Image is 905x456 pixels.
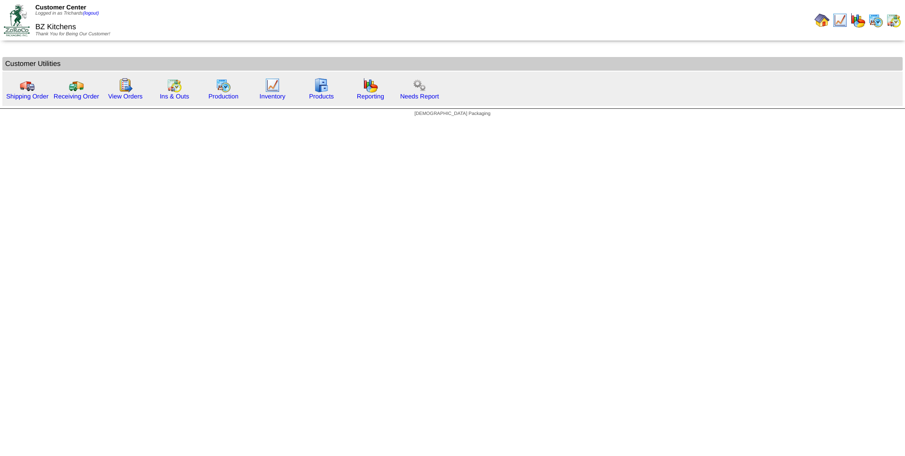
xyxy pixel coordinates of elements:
span: [DEMOGRAPHIC_DATA] Packaging [414,111,490,116]
span: Thank You for Being Our Customer! [35,32,110,37]
a: Receiving Order [54,93,99,100]
a: Ins & Outs [160,93,189,100]
img: line_graph.gif [832,13,847,28]
span: Logged in as Trichards [35,11,99,16]
img: calendarinout.gif [886,13,901,28]
img: ZoRoCo_Logo(Green%26Foil)%20jpg.webp [4,4,30,36]
a: Shipping Order [6,93,49,100]
img: workflow.png [412,78,427,93]
img: workorder.gif [118,78,133,93]
td: Customer Utilities [2,57,903,71]
span: BZ Kitchens [35,23,76,31]
img: calendarprod.gif [868,13,883,28]
img: truck.gif [20,78,35,93]
span: Customer Center [35,4,86,11]
a: Products [309,93,334,100]
a: Reporting [357,93,384,100]
img: line_graph.gif [265,78,280,93]
img: calendarinout.gif [167,78,182,93]
img: home.gif [814,13,830,28]
a: (logout) [83,11,99,16]
img: calendarprod.gif [216,78,231,93]
a: View Orders [108,93,142,100]
a: Production [208,93,239,100]
a: Inventory [260,93,286,100]
img: graph.gif [850,13,865,28]
img: cabinet.gif [314,78,329,93]
img: truck2.gif [69,78,84,93]
a: Needs Report [400,93,439,100]
img: graph.gif [363,78,378,93]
